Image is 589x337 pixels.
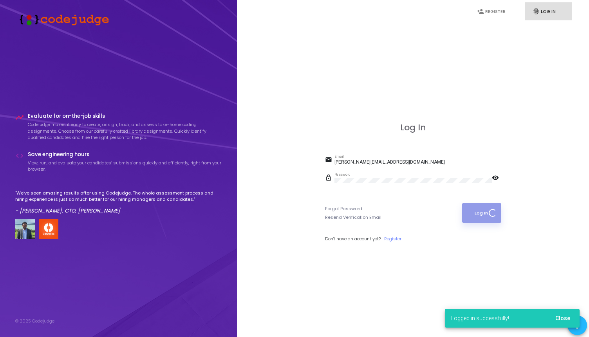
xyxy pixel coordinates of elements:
p: "We've seen amazing results after using Codejudge. The whole assessment process and hiring experi... [15,190,222,203]
i: timeline [15,113,24,122]
a: person_addRegister [469,2,516,21]
i: person_add [477,8,484,15]
a: Resend Verification Email [325,214,381,221]
img: user image [15,219,35,239]
img: company-logo [39,219,58,239]
p: Codejudge makes it easy to create, assign, track, and assess take-home coding assignments. Choose... [28,121,222,141]
mat-icon: lock_outline [325,174,334,183]
mat-icon: email [325,156,334,165]
a: fingerprintLog In [525,2,572,21]
span: Close [555,315,570,321]
span: Logged in successfully! [451,314,509,322]
em: - [PERSON_NAME], CTO, [PERSON_NAME] [15,207,120,214]
a: Forgot Password [325,205,362,212]
div: © 2025 Codejudge [15,318,54,324]
input: Email [334,160,501,165]
span: Don't have an account yet? [325,236,381,242]
mat-icon: visibility [492,174,501,183]
p: View, run, and evaluate your candidates’ submissions quickly and efficiently, right from your bro... [28,160,222,173]
i: code [15,151,24,160]
h3: Log In [325,123,501,133]
button: Log In [462,203,501,223]
h4: Save engineering hours [28,151,222,158]
h4: Evaluate for on-the-job skills [28,113,222,119]
a: Register [384,236,401,242]
i: fingerprint [533,8,540,15]
button: Close [549,311,576,325]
